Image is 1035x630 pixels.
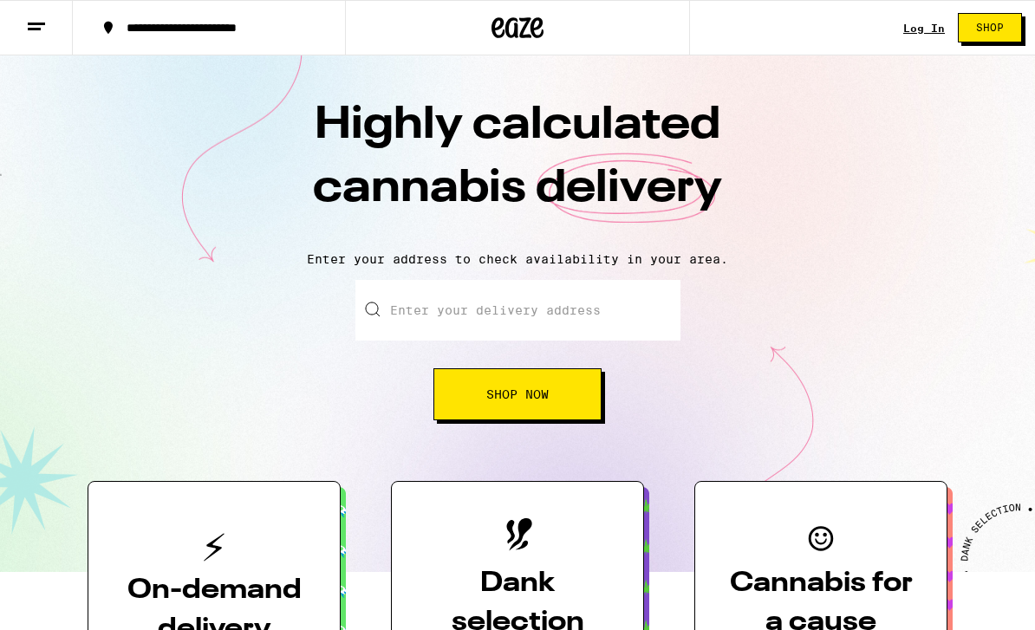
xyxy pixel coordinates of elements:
[355,280,680,341] input: Enter your delivery address
[17,252,1018,266] p: Enter your address to check availability in your area.
[486,388,549,400] span: Shop Now
[976,23,1004,33] span: Shop
[945,13,1035,42] a: Shop
[214,94,821,238] h1: Highly calculated cannabis delivery
[903,23,945,34] a: Log In
[958,13,1022,42] button: Shop
[433,368,602,420] button: Shop Now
